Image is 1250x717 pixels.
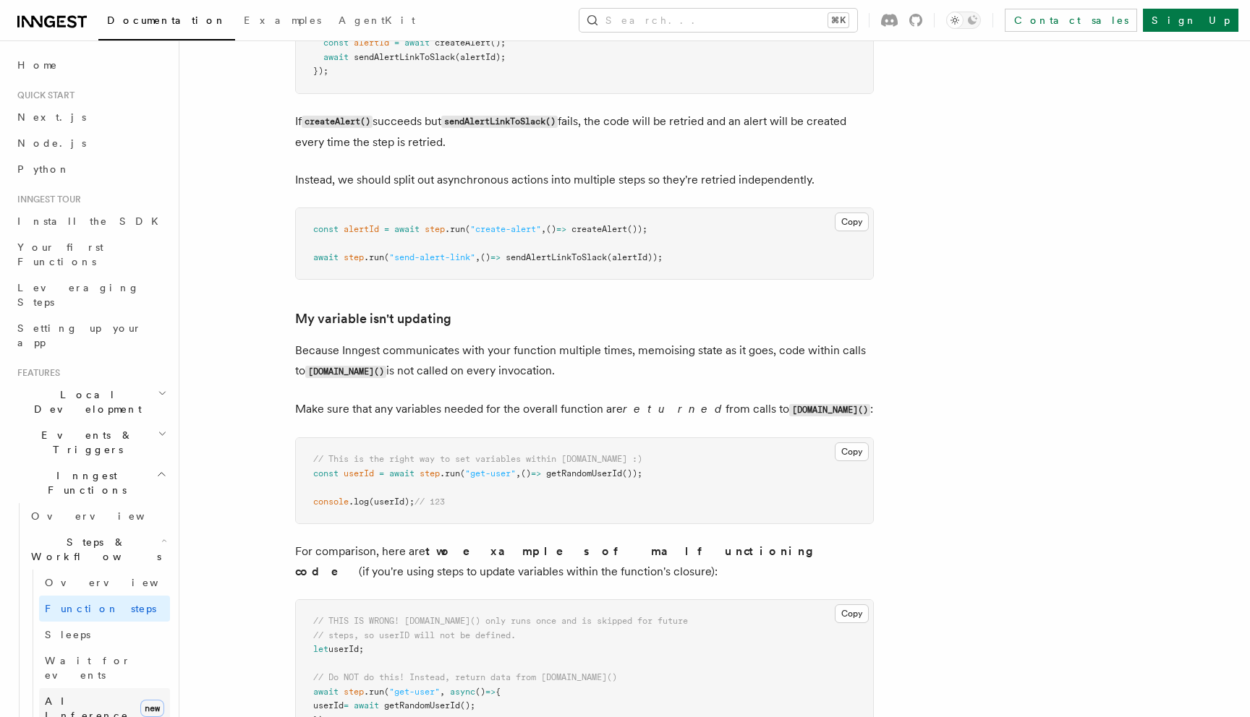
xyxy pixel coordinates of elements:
[45,629,90,640] span: Sleeps
[12,367,60,379] span: Features
[627,224,647,234] span: ());
[12,463,170,503] button: Inngest Functions
[12,104,170,130] a: Next.js
[235,4,330,39] a: Examples
[384,224,389,234] span: =
[328,644,364,654] span: userId;
[313,468,339,478] span: const
[485,687,496,697] span: =>
[313,644,328,654] span: let
[140,700,164,717] span: new
[622,468,642,478] span: ());
[389,687,440,697] span: "get-user"
[344,700,349,710] span: =
[490,252,501,262] span: =>
[835,442,869,461] button: Copy
[12,468,156,497] span: Inngest Functions
[244,14,321,26] span: Examples
[460,468,465,478] span: (
[389,468,414,478] span: await
[414,497,445,507] span: // 123
[12,387,158,416] span: Local Development
[465,224,470,234] span: (
[107,14,226,26] span: Documentation
[295,340,874,382] p: Because Inngest communicates with your function multiple times, memoising state as it goes, code ...
[45,655,131,681] span: Wait for events
[445,224,465,234] span: .run
[17,215,167,227] span: Install the SDK
[475,687,485,697] span: ()
[12,275,170,315] a: Leveraging Steps
[295,541,874,582] p: For comparison, here are (if you're using steps to update variables within the function's closure):
[295,399,874,420] p: Make sure that any variables needed for the overall function are from calls to :
[607,252,663,262] span: (alertId));
[25,535,161,564] span: Steps & Workflows
[546,468,622,478] span: getRandomUserId
[349,497,369,507] span: .log
[556,224,566,234] span: =>
[12,428,158,457] span: Events & Triggers
[475,252,480,262] span: ,
[12,194,81,205] span: Inngest tour
[295,111,874,153] p: If succeeds but fails, the code will be retried and an alert will be created every time the step ...
[364,687,384,697] span: .run
[12,90,75,101] span: Quick start
[12,156,170,182] a: Python
[313,700,344,710] span: userId
[39,648,170,688] a: Wait for events
[344,224,379,234] span: alertId
[12,52,170,78] a: Home
[45,577,194,588] span: Overview
[379,468,384,478] span: =
[623,402,726,416] em: returned
[17,137,86,149] span: Node.js
[295,170,874,190] p: Instead, we should split out asynchronous actions into multiple steps so they're retried independ...
[835,604,869,623] button: Copy
[330,4,424,39] a: AgentKit
[425,224,445,234] span: step
[313,224,339,234] span: const
[789,404,870,416] code: [DOMAIN_NAME]()
[571,224,627,234] span: createAlert
[31,510,180,522] span: Overview
[39,596,170,622] a: Function steps
[12,315,170,356] a: Setting up your app
[45,603,156,614] span: Function steps
[460,700,475,710] span: ();
[305,366,386,378] code: [DOMAIN_NAME]()
[1143,9,1238,32] a: Sign Up
[17,111,86,123] span: Next.js
[313,687,339,697] span: await
[354,38,389,48] span: alertId
[17,322,142,348] span: Setting up your app
[313,616,688,626] span: // THIS IS WRONG! [DOMAIN_NAME]() only runs once and is skipped for future
[354,700,379,710] span: await
[541,224,546,234] span: ,
[470,224,541,234] span: "create-alert"
[17,241,103,267] span: Your first Functions
[17,163,70,175] span: Python
[313,66,328,76] span: });
[389,252,475,262] span: "send-alert-link"
[323,38,349,48] span: const
[364,252,384,262] span: .run
[420,468,440,478] span: step
[450,687,475,697] span: async
[946,12,981,29] button: Toggle dark mode
[546,224,556,234] span: ()
[12,422,170,463] button: Events & Triggers
[12,208,170,234] a: Install the SDK
[12,234,170,275] a: Your first Functions
[440,468,460,478] span: .run
[506,252,607,262] span: sendAlertLinkToSlack
[295,544,824,578] strong: two examples of malfunctioning code
[440,687,445,697] span: ,
[516,468,521,478] span: ,
[521,468,531,478] span: ()
[490,38,506,48] span: ();
[394,38,399,48] span: =
[404,38,430,48] span: await
[313,497,349,507] span: console
[25,529,170,570] button: Steps & Workflows
[435,38,490,48] span: createAlert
